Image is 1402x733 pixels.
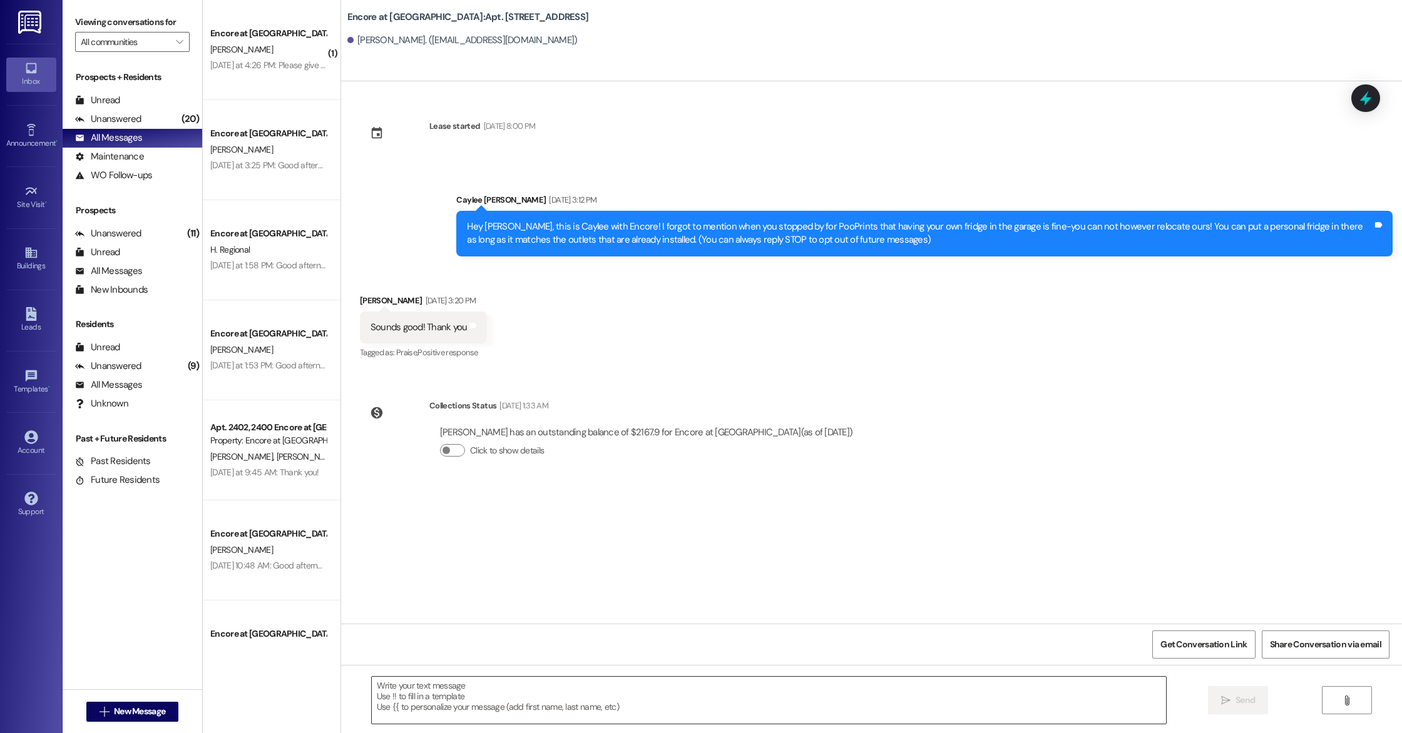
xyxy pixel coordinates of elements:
div: Unanswered [75,227,141,240]
span: H. Regional [210,244,250,255]
div: Sounds good! Thank you [371,321,468,334]
div: [PERSON_NAME]. ([EMAIL_ADDRESS][DOMAIN_NAME]) [347,34,578,47]
a: Templates • [6,365,56,399]
div: Unread [75,94,120,107]
button: New Message [86,702,179,722]
div: Unanswered [75,113,141,126]
i:  [176,37,183,47]
div: Tagged as: [360,343,488,361]
input: All communities [81,32,170,52]
div: New Inbounds [75,283,148,296]
div: All Messages [75,265,142,278]
button: Share Conversation via email [1262,630,1389,659]
div: Encore at [GEOGRAPHIC_DATA] [210,227,326,240]
a: Support [6,488,56,522]
div: All Messages [75,131,142,144]
span: Share Conversation via email [1270,638,1381,651]
div: [DATE] 3:20 PM [422,294,476,307]
div: Future Residents [75,473,160,487]
div: Unread [75,246,120,259]
div: [DATE] 3:12 PM [546,193,596,206]
div: Encore at [GEOGRAPHIC_DATA] [210,127,326,140]
i:  [1221,695,1231,705]
span: Praise , [396,347,417,358]
span: New Message [114,705,165,718]
a: Inbox [6,58,56,91]
span: • [56,137,58,146]
span: • [48,383,50,392]
div: Unread [75,341,120,354]
div: (20) [178,109,202,129]
div: Property: Encore at [GEOGRAPHIC_DATA] [210,434,326,447]
span: Get Conversation Link [1160,638,1247,651]
span: [PERSON_NAME] [210,144,273,155]
div: [DATE] at 1:53 PM: Good afternoon, [PERSON_NAME]! This is [PERSON_NAME] with Encore, I just wante... [210,360,1389,371]
div: (11) [184,224,202,243]
div: Caylee [PERSON_NAME] [456,193,1393,211]
span: [PERSON_NAME] [210,644,273,655]
div: WO Follow-ups [75,169,152,182]
a: Leads [6,303,56,337]
a: Account [6,427,56,460]
div: Encore at [GEOGRAPHIC_DATA] [210,627,326,640]
i:  [100,707,109,717]
span: Positive response [417,347,478,358]
div: Lease started [429,119,481,133]
div: All Messages [75,378,142,392]
label: Viewing conversations for [75,13,190,32]
b: Encore at [GEOGRAPHIC_DATA]: Apt. [STREET_ADDRESS] [347,11,588,24]
div: Encore at [GEOGRAPHIC_DATA] [210,527,326,540]
div: (9) [185,356,202,376]
div: Unanswered [75,360,141,373]
div: Prospects + Residents [63,71,202,84]
span: Send [1236,694,1255,707]
div: [PERSON_NAME] [360,294,488,311]
div: Unknown [75,397,128,410]
span: [PERSON_NAME] [210,44,273,55]
div: Collections Status [429,399,496,412]
button: Get Conversation Link [1152,630,1255,659]
a: Buildings [6,242,56,276]
div: [PERSON_NAME] has an outstanding balance of $2167.9 for Encore at [GEOGRAPHIC_DATA] (as of [DATE]) [440,426,852,439]
span: [PERSON_NAME] [210,344,273,355]
div: Hey [PERSON_NAME], this is Caylee with Encore! I forgot to mention when you stopped by for PooPri... [467,220,1373,247]
div: Prospects [63,204,202,217]
img: ResiDesk Logo [18,11,44,34]
div: Residents [63,318,202,331]
div: Maintenance [75,150,144,163]
label: Click to show details [470,444,544,457]
span: [PERSON_NAME] [210,544,273,555]
button: Send [1208,686,1269,714]
span: • [45,198,47,207]
a: Site Visit • [6,181,56,215]
div: Apt. 2402, 2400 Encore at [GEOGRAPHIC_DATA] [210,421,326,434]
i:  [1342,695,1351,705]
div: [DATE] 1:33 AM [496,399,548,412]
div: Past Residents [75,455,151,468]
div: Past + Future Residents [63,432,202,445]
div: [DATE] at 4:26 PM: Please give me a call at [PHONE_NUMBER] [210,59,432,71]
div: Encore at [GEOGRAPHIC_DATA] [210,27,326,40]
span: [PERSON_NAME] [276,451,339,462]
span: [PERSON_NAME] [210,451,277,462]
div: [DATE] 8:00 PM [481,119,536,133]
div: Encore at [GEOGRAPHIC_DATA] [210,327,326,340]
div: [DATE] at 9:45 AM: Thank you! [210,467,319,478]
